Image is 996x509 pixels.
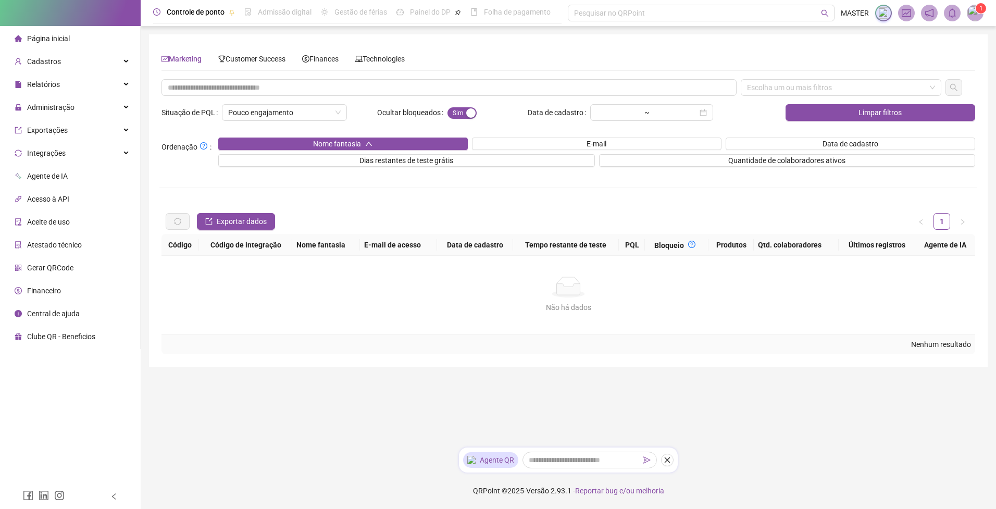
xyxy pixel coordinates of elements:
span: Painel do DP [410,8,451,16]
button: Data de cadastro [726,138,975,150]
span: instagram [54,490,65,501]
span: book [470,8,478,16]
span: sun [321,8,328,16]
th: Tempo restante de teste [513,234,619,256]
span: lock [15,104,22,111]
span: sync [15,150,22,157]
span: dashboard [396,8,404,16]
span: Página inicial [27,34,70,43]
span: Integrações [27,149,66,157]
span: E-mail [587,138,606,150]
span: Folha de pagamento [484,8,551,16]
span: left [110,493,118,500]
span: Ordenação : [161,140,211,153]
span: Aceite de uso [27,218,70,226]
span: dollar [302,55,309,63]
span: fund [161,55,169,63]
span: Versão [526,487,549,495]
button: left [913,213,929,230]
a: 1 [934,214,950,229]
span: notification [925,8,934,18]
span: dollar [15,287,22,294]
span: Acesso à API [27,195,69,203]
th: Últimos registros [839,234,915,256]
span: search [821,9,829,17]
span: Reportar bug e/ou melhoria [575,487,664,495]
button: E-mail [472,138,721,150]
span: close [664,456,671,464]
span: MASTER [841,7,869,19]
span: fund [902,8,911,18]
footer: QRPoint © 2025 - 2.93.1 - [141,473,996,509]
div: Agente QR [463,452,518,468]
span: Quantidade de colaboradores ativos [728,155,845,166]
span: Nome fantasia [313,138,361,150]
th: E-mail de acesso [360,234,437,256]
span: right [960,219,966,225]
span: home [15,35,22,42]
span: Cadastros [27,57,61,66]
span: file-done [244,8,252,16]
th: Produtos [708,234,754,256]
th: Nome fantasia [292,234,360,256]
span: Customer Success [218,55,285,63]
span: Administração [27,103,74,111]
button: Dias restantes de teste grátis [218,154,595,167]
span: facebook [23,490,33,501]
sup: Atualize o seu contato no menu Meus Dados [976,3,986,14]
span: Clube QR - Beneficios [27,332,95,341]
button: Ordenação: [197,140,210,152]
span: export [205,218,213,225]
span: 1 [979,5,983,12]
span: laptop [355,55,363,63]
span: Dias restantes de teste grátis [359,155,453,166]
span: Technologies [355,55,405,63]
span: Controle de ponto [167,8,225,16]
li: Próxima página [954,213,971,230]
span: Limpar filtros [858,107,902,118]
span: pushpin [229,9,235,16]
th: Agente de IA [915,234,975,256]
span: Atestado técnico [27,241,82,249]
span: pushpin [455,9,461,16]
span: file [15,81,22,88]
button: sync [166,213,190,230]
span: Finances [302,55,339,63]
span: gift [15,333,22,340]
img: sparkle-icon.fc2bf0ac1784a2077858766a79e2daf3.svg [878,7,889,19]
label: Ocultar bloqueados [377,104,447,121]
span: Marketing [161,55,202,63]
button: right [954,213,971,230]
span: Central de ajuda [27,309,80,318]
span: user-add [15,58,22,65]
img: sparkle-icon.fc2bf0ac1784a2077858766a79e2daf3.svg [467,456,478,464]
th: Código [161,234,199,256]
label: Situação de PQL [161,104,222,121]
li: 1 [933,213,950,230]
span: question-circle [200,142,207,150]
th: Código de integração [199,234,292,256]
span: audit [15,218,22,226]
span: bell [948,8,957,18]
span: Admissão digital [258,8,312,16]
span: linkedin [39,490,49,501]
span: api [15,195,22,203]
button: question-circle [684,238,700,251]
span: question-circle [688,241,695,248]
span: export [15,127,22,134]
span: qrcode [15,264,22,271]
img: 0 [967,5,983,21]
label: Data de cadastro [528,104,590,121]
span: Data de cadastro [823,138,878,150]
span: Pouco engajamento [228,105,341,120]
th: Data de cadastro [437,234,513,256]
span: clock-circle [153,8,160,16]
div: Não há dados [170,302,967,313]
span: Financeiro [27,287,61,295]
button: Nome fantasiaup [218,138,468,150]
span: Gerar QRCode [27,264,73,272]
th: Qtd. colaboradores [754,234,839,256]
span: Exportações [27,126,68,134]
li: Página anterior [913,213,929,230]
div: Bloqueio [649,238,704,251]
